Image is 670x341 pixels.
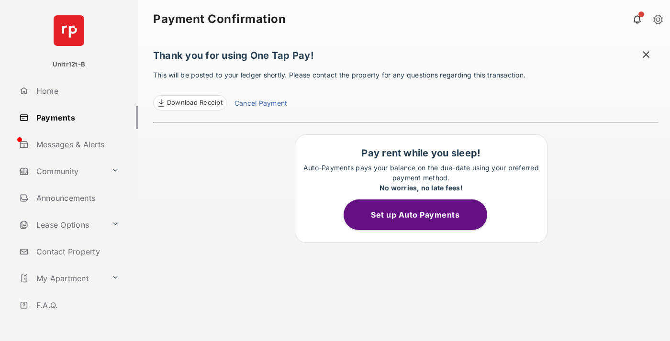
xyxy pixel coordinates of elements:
a: Messages & Alerts [15,133,138,156]
a: Cancel Payment [234,98,287,110]
img: svg+xml;base64,PHN2ZyB4bWxucz0iaHR0cDovL3d3dy53My5vcmcvMjAwMC9zdmciIHdpZHRoPSI2NCIgaGVpZ2h0PSI2NC... [54,15,84,46]
a: My Apartment [15,267,108,290]
button: Set up Auto Payments [344,199,487,230]
strong: Payment Confirmation [153,13,286,25]
p: This will be posted to your ledger shortly. Please contact the property for any questions regardi... [153,70,659,110]
a: Download Receipt [153,95,227,110]
p: Auto-Payments pays your balance on the due-date using your preferred payment method. [300,163,542,193]
h1: Pay rent while you sleep! [300,147,542,159]
a: Home [15,79,138,102]
a: F.A.Q. [15,294,138,317]
p: Unitr12t-B [53,60,85,69]
span: Download Receipt [167,98,223,108]
h1: Thank you for using One Tap Pay! [153,50,659,66]
a: Announcements [15,187,138,209]
a: Payments [15,106,138,129]
a: Set up Auto Payments [344,210,499,220]
div: No worries, no late fees! [300,183,542,193]
a: Contact Property [15,240,138,263]
a: Lease Options [15,213,108,236]
a: Community [15,160,108,183]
